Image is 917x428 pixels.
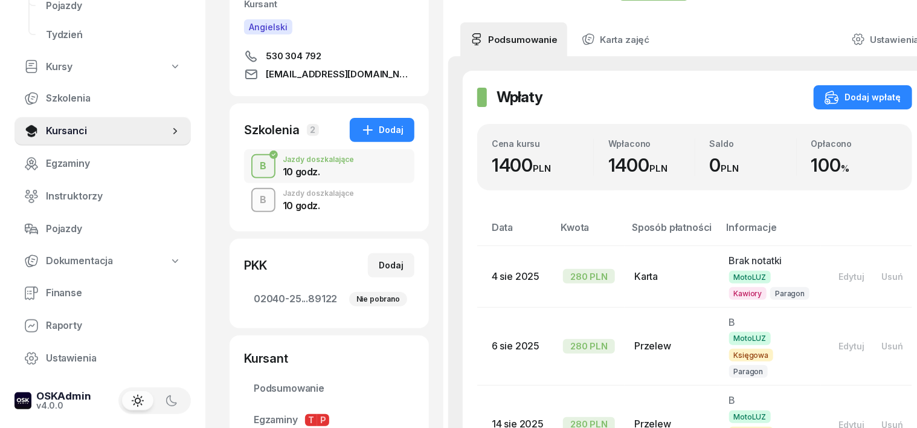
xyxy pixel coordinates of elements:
[307,124,319,136] span: 2
[36,21,191,50] a: Tydzień
[14,279,191,308] a: Finanse
[563,339,615,354] div: 280 PLN
[256,190,272,210] div: B
[46,351,181,366] span: Ustawienia
[283,190,354,197] div: Jazdy doszkalające
[882,341,904,351] div: Usuń
[634,339,709,354] div: Przelew
[368,253,414,277] button: Dodaj
[254,381,405,397] span: Podsumowanie
[770,287,809,300] span: Paragon
[634,269,709,285] div: Karta
[379,258,404,273] div: Dodaj
[305,414,317,426] span: T
[244,19,292,34] button: Angielski
[460,22,567,56] a: Podsumowanie
[46,123,169,139] span: Kursanci
[350,118,414,142] button: Dodaj
[831,336,874,356] button: Edytuj
[841,163,849,174] small: %
[625,219,719,245] th: Sposób płatności
[729,255,782,267] span: Brak notatki
[36,391,91,401] div: OSKAdmin
[244,350,414,367] div: Kursant
[563,269,615,284] div: 280 PLN
[244,183,414,217] button: BJazdy doszkalające10 godz.
[710,138,796,149] div: Saldo
[244,149,414,183] button: BJazdy doszkalające10 godz.
[492,340,539,352] span: 6 sie 2025
[283,167,354,177] div: 10 godz.
[814,85,912,109] button: Dodaj wpłatę
[492,138,593,149] div: Cena kursu
[14,149,191,178] a: Egzaminy
[839,271,865,282] div: Edytuj
[317,414,329,426] span: P
[14,117,191,146] a: Kursanci
[14,53,191,81] a: Kursy
[46,221,181,237] span: Pojazdy
[831,267,874,287] button: Edytuj
[244,49,414,63] a: 530 304 792
[729,394,736,406] span: B
[608,154,695,177] div: 1400
[46,27,181,43] span: Tydzień
[729,271,771,284] span: MotoLUZ
[882,271,904,282] div: Usuń
[266,67,414,82] span: [EMAIL_ADDRESS][DOMAIN_NAME]
[46,156,181,172] span: Egzaminy
[874,336,912,356] button: Usuń
[649,163,668,174] small: PLN
[14,84,191,113] a: Szkolenia
[839,341,865,351] div: Edytuj
[349,292,407,306] div: Nie pobrano
[14,392,31,409] img: logo-xs-dark@2x.png
[46,318,181,334] span: Raporty
[254,291,405,307] span: 02040-25...89122
[492,270,539,282] span: 4 sie 2025
[36,401,91,410] div: v4.0.0
[244,285,414,314] a: 02040-25...89122Nie pobrano
[477,219,553,245] th: Data
[14,215,191,244] a: Pojazdy
[244,374,414,403] a: Podsumowanie
[729,410,771,423] span: MotoLUZ
[266,49,321,63] span: 530 304 792
[553,219,625,245] th: Kwota
[283,201,354,210] div: 10 godz.
[729,316,736,328] span: B
[283,156,354,163] div: Jazdy doszkalające
[729,349,774,362] span: Księgowa
[492,154,593,177] div: 1400
[811,154,898,177] div: 100
[825,90,901,105] div: Dodaj wpłatę
[874,267,912,287] button: Usuń
[46,189,181,204] span: Instruktorzy
[14,182,191,211] a: Instruktorzy
[251,188,275,212] button: B
[14,311,191,340] a: Raporty
[729,332,771,345] span: MotoLUZ
[244,67,414,82] a: [EMAIL_ADDRESS][DOMAIN_NAME]
[721,163,739,174] small: PLN
[14,344,191,373] a: Ustawienia
[46,285,181,301] span: Finanse
[361,123,404,137] div: Dodaj
[256,156,272,177] div: B
[608,138,695,149] div: Wpłacono
[46,253,113,269] span: Dokumentacja
[533,163,551,174] small: PLN
[244,122,300,138] div: Szkolenia
[572,22,659,56] a: Karta zajęć
[251,154,275,178] button: B
[729,287,767,300] span: Kawiory
[46,59,72,75] span: Kursy
[710,154,796,177] div: 0
[14,247,191,275] a: Dokumentacja
[254,412,405,428] span: Egzaminy
[811,138,898,149] div: Opłacono
[719,219,821,245] th: Informacje
[729,365,768,378] span: Paragon
[244,257,267,274] div: PKK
